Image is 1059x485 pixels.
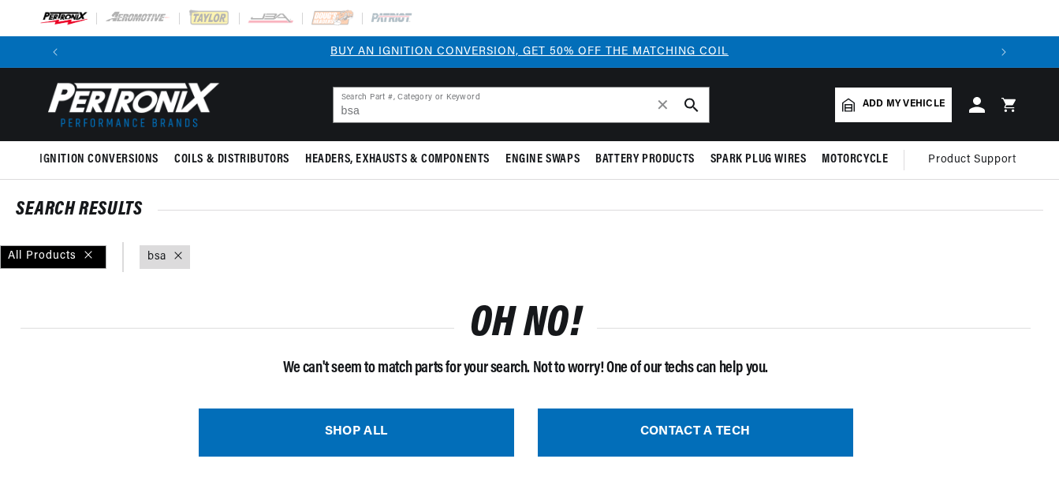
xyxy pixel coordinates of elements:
summary: Coils & Distributors [166,141,297,178]
span: Motorcycle [822,151,888,168]
summary: Product Support [928,141,1024,179]
summary: Headers, Exhausts & Components [297,141,498,178]
span: Battery Products [595,151,695,168]
p: We can't seem to match parts for your search. Not to worry! One of our techs can help you. [21,356,1031,381]
div: 1 of 3 [71,43,988,61]
a: bsa [147,248,166,266]
button: Translation missing: en.sections.announcements.previous_announcement [39,36,71,68]
summary: Spark Plug Wires [703,141,815,178]
a: BUY AN IGNITION CONVERSION, GET 50% OFF THE MATCHING COIL [330,46,729,58]
button: Translation missing: en.sections.announcements.next_announcement [988,36,1020,68]
input: Search Part #, Category or Keyword [334,88,709,122]
span: Ignition Conversions [39,151,158,168]
div: SEARCH RESULTS [16,202,1043,218]
summary: Engine Swaps [498,141,587,178]
img: Pertronix [39,77,221,132]
span: Spark Plug Wires [710,151,807,168]
div: Announcement [71,43,988,61]
span: Engine Swaps [505,151,580,168]
summary: Battery Products [587,141,703,178]
button: search button [674,88,709,122]
h1: OH NO! [470,307,582,344]
summary: Ignition Conversions [39,141,166,178]
a: CONTACT A TECH [538,409,853,457]
span: Coils & Distributors [174,151,289,168]
span: Add my vehicle [863,97,945,112]
a: SHOP ALL [199,409,514,457]
a: Add my vehicle [835,88,952,122]
summary: Motorcycle [814,141,896,178]
span: Product Support [928,151,1016,169]
span: Headers, Exhausts & Components [305,151,490,168]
